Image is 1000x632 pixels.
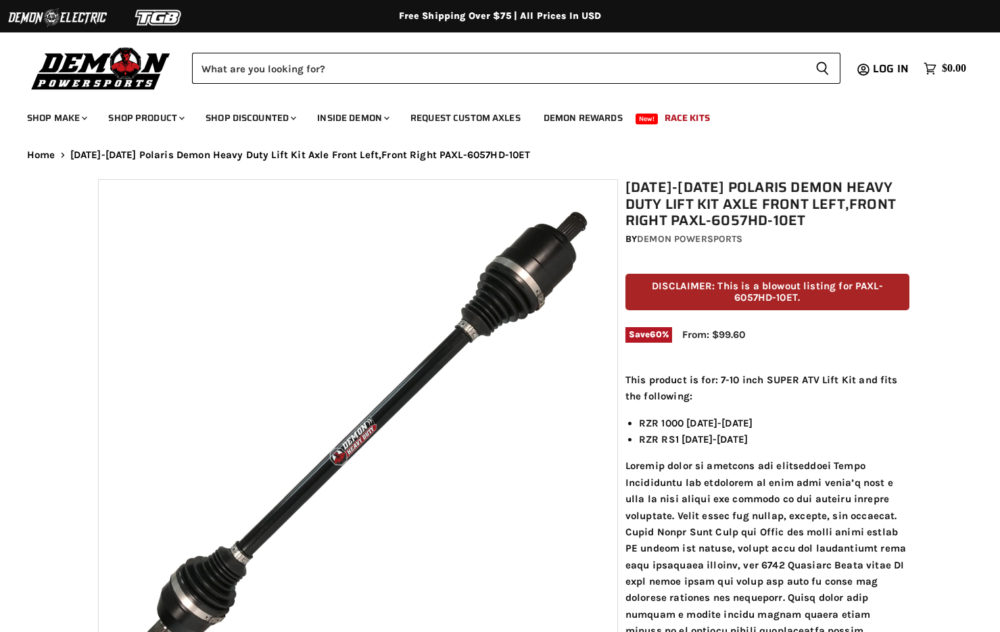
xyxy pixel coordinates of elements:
img: TGB Logo 2 [108,5,210,30]
p: DISCLAIMER: This is a blowout listing for PAXL-6057HD-10ET. [625,274,909,311]
a: Demon Rewards [533,104,633,132]
a: Request Custom Axles [400,104,531,132]
img: Demon Electric Logo 2 [7,5,108,30]
span: [DATE]-[DATE] Polaris Demon Heavy Duty Lift Kit Axle Front Left,Front Right PAXL-6057HD-10ET [70,149,531,161]
a: Shop Discounted [195,104,304,132]
span: Save % [625,327,672,342]
a: Log in [867,63,917,75]
a: Demon Powersports [637,233,742,245]
a: Race Kits [654,104,720,132]
li: RZR 1000 [DATE]-[DATE] [639,415,909,431]
a: Shop Product [98,104,193,132]
span: Log in [873,60,909,77]
a: $0.00 [917,59,973,78]
span: 60 [650,329,661,339]
img: Demon Powersports [27,44,175,92]
a: Home [27,149,55,161]
p: This product is for: 7-10 inch SUPER ATV Lift Kit and fits the following: [625,372,909,405]
li: RZR RS1 [DATE]-[DATE] [639,431,909,447]
form: Product [192,53,840,84]
input: Search [192,53,805,84]
ul: Main menu [17,99,963,132]
span: From: $99.60 [682,329,745,341]
span: $0.00 [942,62,966,75]
h1: [DATE]-[DATE] Polaris Demon Heavy Duty Lift Kit Axle Front Left,Front Right PAXL-6057HD-10ET [625,179,909,229]
a: Inside Demon [307,104,398,132]
div: by [625,232,909,247]
button: Search [805,53,840,84]
a: Shop Make [17,104,95,132]
span: New! [636,114,659,124]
